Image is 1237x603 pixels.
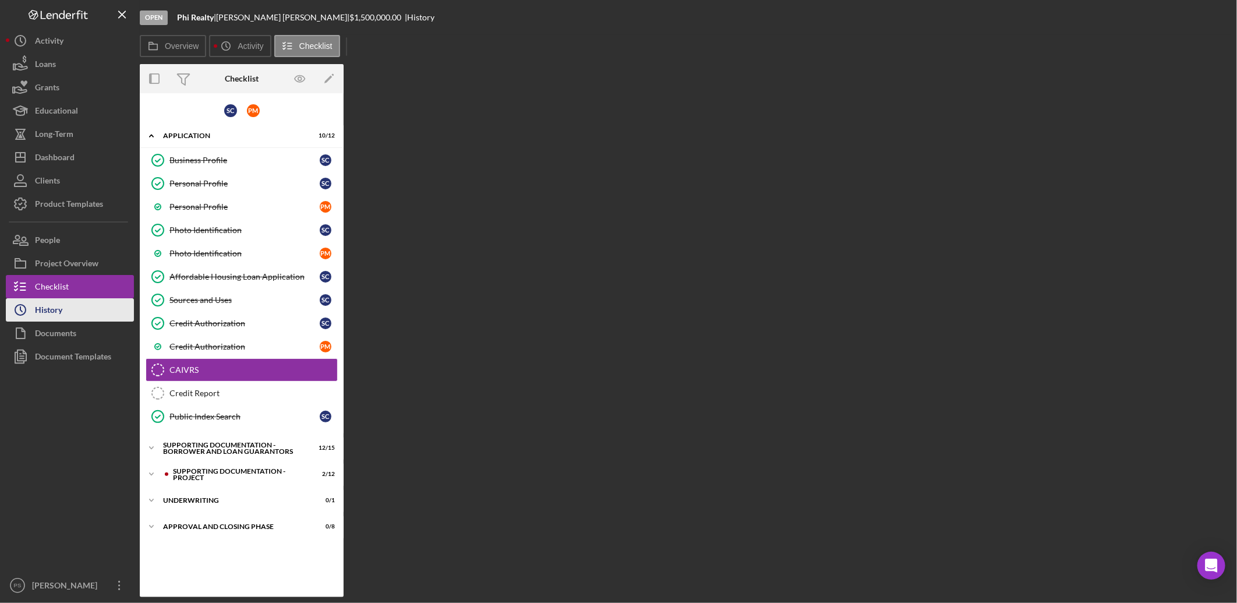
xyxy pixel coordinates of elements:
div: Credit Authorization [169,342,320,351]
a: Credit AuthorizationPM [146,335,338,358]
button: History [6,298,134,322]
div: History [35,298,62,325]
div: Open [140,10,168,25]
a: Business ProfileSC [146,149,338,172]
div: Educational [35,99,78,125]
a: Documents [6,322,134,345]
button: Loans [6,52,134,76]
div: $1,500,000.00 [349,13,405,22]
div: Product Templates [35,192,103,218]
label: Activity [238,41,263,51]
div: Photo Identification [169,249,320,258]
div: Document Templates [35,345,111,371]
div: Business Profile [169,156,320,165]
div: 0 / 1 [314,497,335,504]
div: Grants [35,76,59,102]
div: Photo Identification [169,225,320,235]
div: Open Intercom Messenger [1197,552,1225,580]
div: S C [320,224,331,236]
a: Photo IdentificationPM [146,242,338,265]
b: Phi Realty [177,12,214,22]
div: P M [320,248,331,259]
button: Activity [6,29,134,52]
a: Public Index SearchSC [146,405,338,428]
div: 2 / 12 [314,471,335,478]
div: P M [247,104,260,117]
div: | History [405,13,434,22]
div: Activity [35,29,63,55]
button: Overview [140,35,206,57]
button: Document Templates [6,345,134,368]
a: Personal ProfileSC [146,172,338,195]
div: Supporting Documentation - Project [173,468,306,481]
div: 12 / 15 [314,445,335,452]
a: Credit Report [146,382,338,405]
div: Loans [35,52,56,79]
div: Credit Authorization [169,319,320,328]
button: Long-Term [6,122,134,146]
div: [PERSON_NAME] [PERSON_NAME] | [216,13,349,22]
button: Educational [6,99,134,122]
a: CAIVRS [146,358,338,382]
a: Photo IdentificationSC [146,218,338,242]
div: Documents [35,322,76,348]
div: | [177,13,216,22]
label: Checklist [299,41,333,51]
div: S C [224,104,237,117]
div: S C [320,154,331,166]
div: [PERSON_NAME] [29,574,105,600]
button: Dashboard [6,146,134,169]
div: Checklist [225,74,259,83]
div: P M [320,201,331,213]
button: Checklist [6,275,134,298]
div: Checklist [35,275,69,301]
text: PS [14,583,22,589]
a: Affordable Housing Loan ApplicationSC [146,265,338,288]
div: CAIVRS [169,365,337,375]
a: Sources and UsesSC [146,288,338,312]
div: People [35,228,60,255]
div: Affordable Housing Loan Application [169,272,320,281]
div: Application [163,132,306,139]
div: Public Index Search [169,412,320,421]
a: Credit AuthorizationSC [146,312,338,335]
div: S C [320,178,331,189]
div: Personal Profile [169,179,320,188]
div: Approval and Closing Phase [163,523,306,530]
button: Clients [6,169,134,192]
div: Personal Profile [169,202,320,211]
div: Dashboard [35,146,75,172]
label: Overview [165,41,199,51]
div: 10 / 12 [314,132,335,139]
button: Product Templates [6,192,134,216]
div: S C [320,318,331,329]
a: Personal ProfilePM [146,195,338,218]
button: Activity [209,35,271,57]
div: Supporting Documentation - Borrower and Loan Guarantors [163,442,306,455]
button: People [6,228,134,252]
div: P M [320,341,331,352]
div: Project Overview [35,252,98,278]
div: Credit Report [169,389,337,398]
div: 0 / 8 [314,523,335,530]
div: Underwriting [163,497,306,504]
div: S C [320,411,331,422]
div: Long-Term [35,122,73,149]
button: Checklist [274,35,340,57]
button: Project Overview [6,252,134,275]
button: Grants [6,76,134,99]
div: Clients [35,169,60,195]
div: S C [320,271,331,283]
